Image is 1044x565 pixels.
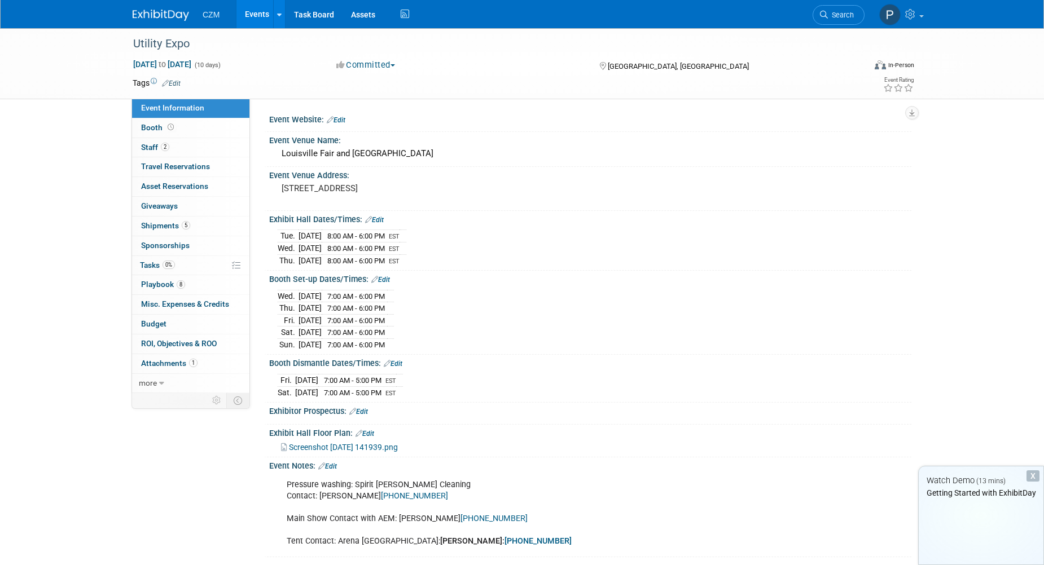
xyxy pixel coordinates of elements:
td: Fri. [278,314,299,326]
td: Wed. [278,242,299,255]
td: [DATE] [295,386,318,398]
a: [PHONE_NUMBER] [460,514,528,523]
div: Event Notes: [269,457,911,472]
span: Sponsorships [141,241,190,250]
td: [DATE] [295,374,318,387]
a: Edit [356,430,374,438]
td: [DATE] [299,230,322,242]
div: Exhibitor Prospectus: [269,403,911,417]
td: Thu. [278,254,299,266]
a: Edit [162,80,181,87]
a: Edit [327,116,345,124]
span: 7:00 AM - 6:00 PM [327,292,385,301]
span: Booth not reserved yet [165,123,176,131]
span: (10 days) [194,61,221,69]
div: Pressure washing: Spirit [PERSON_NAME] Cleaning Contact: [PERSON_NAME] Main Show Contact with AEM... [279,474,787,553]
img: Patrick Watson [879,4,901,25]
span: 1 [189,359,198,367]
td: [DATE] [299,242,322,255]
div: Dismiss [1027,470,1039,482]
pre: [STREET_ADDRESS] [282,183,524,193]
span: EST [389,258,400,265]
td: Thu. [278,302,299,315]
span: 7:00 AM - 6:00 PM [327,316,385,325]
span: 7:00 AM - 6:00 PM [327,341,385,349]
button: Committed [332,59,400,71]
span: 7:00 AM - 5:00 PM [324,389,381,397]
div: Louisville Fair and [GEOGRAPHIC_DATA] [278,145,903,162]
a: Travel Reservations [132,157,249,176]
a: Edit [318,462,337,470]
b: [PERSON_NAME]: [440,536,572,546]
span: Booth [141,123,176,132]
div: Booth Set-up Dates/Times: [269,271,911,285]
span: 8 [177,280,185,289]
span: Tasks [140,261,175,270]
div: In-Person [888,61,914,69]
div: Event Venue Address: [269,167,911,181]
td: Tue. [278,230,299,242]
a: Search [813,5,865,25]
td: [DATE] [299,302,322,315]
td: [DATE] [299,338,322,350]
div: Event Website: [269,111,911,126]
span: 0% [163,261,175,269]
span: 8:00 AM - 6:00 PM [327,257,385,265]
a: Edit [384,360,402,368]
span: 8:00 AM - 6:00 PM [327,244,385,253]
span: EST [389,245,400,253]
span: 2 [161,143,169,151]
a: Event Information [132,99,249,118]
span: Budget [141,319,166,328]
a: Screenshot [DATE] 141939.png [281,443,398,452]
a: Budget [132,315,249,334]
a: Sponsorships [132,236,249,255]
span: [GEOGRAPHIC_DATA], [GEOGRAPHIC_DATA] [608,62,749,70]
a: more [132,374,249,393]
td: Toggle Event Tabs [227,393,250,408]
a: Giveaways [132,197,249,216]
img: ExhibitDay [133,10,189,21]
div: Utility Expo [129,34,848,54]
span: more [139,378,157,387]
span: Shipments [141,221,190,230]
div: Getting Started with ExhibitDay [919,487,1043,498]
span: 7:00 AM - 6:00 PM [327,304,385,312]
td: [DATE] [299,314,322,326]
span: 5 [182,221,190,229]
span: [DATE] [DATE] [133,59,192,69]
td: Personalize Event Tab Strip [207,393,227,408]
div: Exhibit Hall Floor Plan: [269,425,911,439]
span: Event Information [141,103,204,112]
div: Event Format [798,59,914,76]
td: [DATE] [299,290,322,302]
a: Attachments1 [132,354,249,373]
a: Staff2 [132,138,249,157]
td: [DATE] [299,254,322,266]
span: Staff [141,143,169,152]
span: ROI, Objectives & ROO [141,339,217,348]
td: Fri. [278,374,295,387]
td: Wed. [278,290,299,302]
span: EST [389,233,400,240]
a: ROI, Objectives & ROO [132,334,249,354]
span: Giveaways [141,201,178,210]
a: Misc. Expenses & Credits [132,295,249,314]
span: 8:00 AM - 6:00 PM [327,232,385,240]
a: Edit [365,216,384,224]
td: Sun. [278,338,299,350]
a: Edit [349,408,368,416]
span: Asset Reservations [141,182,208,191]
span: to [157,60,168,69]
div: Exhibit Hall Dates/Times: [269,211,911,226]
span: Playbook [141,280,185,289]
span: Attachments [141,359,198,368]
div: Event Rating [883,77,914,83]
img: Format-Inperson.png [875,60,886,69]
a: Shipments5 [132,217,249,236]
a: Tasks0% [132,256,249,275]
span: 7:00 AM - 5:00 PM [324,376,381,385]
a: Booth [132,118,249,138]
span: EST [385,377,396,385]
div: Watch Demo [919,475,1043,487]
